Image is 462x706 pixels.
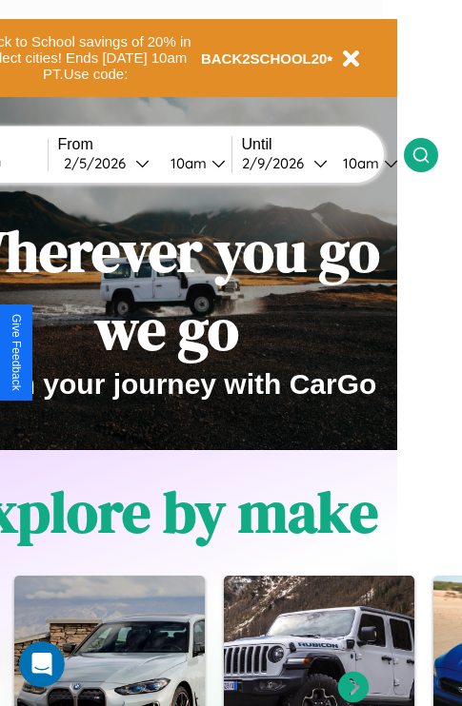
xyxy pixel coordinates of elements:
button: 10am [155,153,231,173]
b: BACK2SCHOOL20 [201,50,328,67]
div: 2 / 5 / 2026 [64,154,135,172]
div: 10am [333,154,384,172]
div: 10am [161,154,211,172]
button: 10am [328,153,404,173]
label: From [58,136,231,153]
button: 2/5/2026 [58,153,155,173]
label: Until [242,136,404,153]
div: Give Feedback [10,314,23,391]
div: 2 / 9 / 2026 [242,154,313,172]
iframe: Intercom live chat [19,641,65,687]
